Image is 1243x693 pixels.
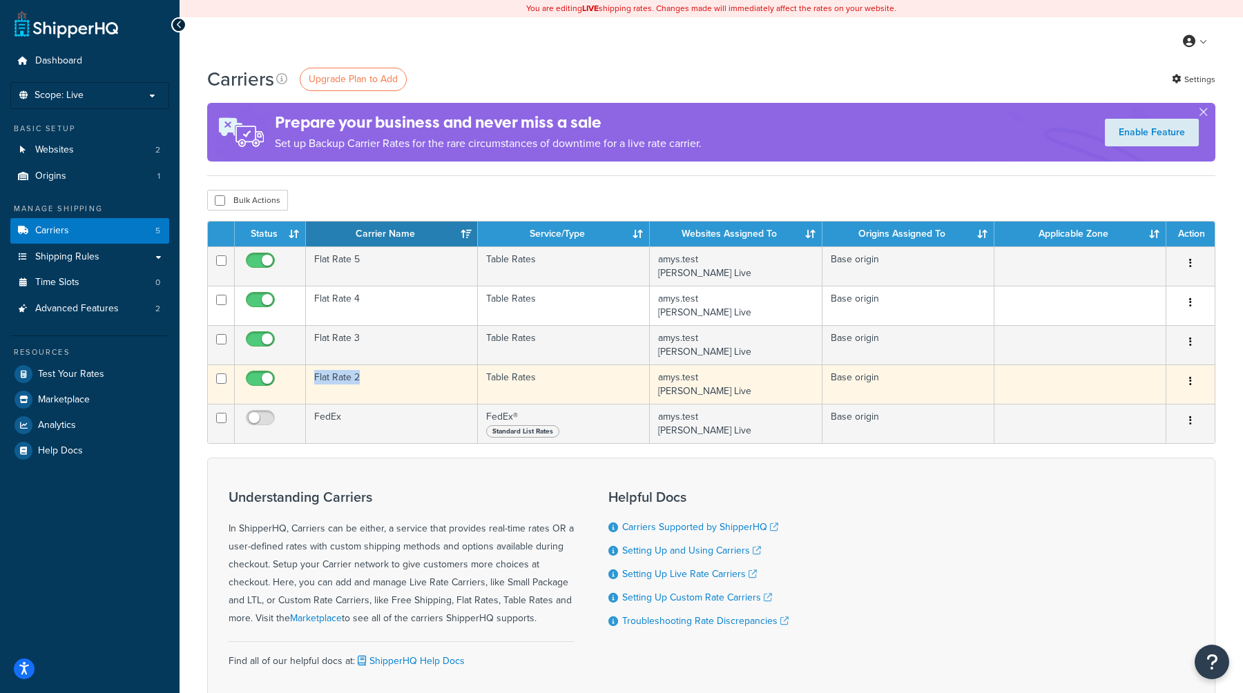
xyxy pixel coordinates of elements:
[229,641,574,670] div: Find all of our helpful docs at:
[10,296,169,322] li: Advanced Features
[157,170,160,182] span: 1
[608,489,789,505] h3: Helpful Docs
[10,218,169,244] li: Carriers
[35,251,99,263] span: Shipping Rules
[10,413,169,438] a: Analytics
[1105,119,1199,146] a: Enable Feature
[309,72,398,86] span: Upgrade Plan to Add
[10,48,169,74] a: Dashboard
[207,190,288,211] button: Bulk Actions
[650,325,822,364] td: amys.test [PERSON_NAME] Live
[486,425,559,438] span: Standard List Rates
[10,296,169,322] a: Advanced Features 2
[822,404,994,443] td: Base origin
[290,611,342,625] a: Marketplace
[10,270,169,295] a: Time Slots 0
[478,222,650,246] th: Service/Type: activate to sort column ascending
[155,144,160,156] span: 2
[622,567,757,581] a: Setting Up Live Rate Carriers
[10,346,169,358] div: Resources
[207,66,274,92] h1: Carriers
[355,654,465,668] a: ShipperHQ Help Docs
[35,55,82,67] span: Dashboard
[275,111,702,134] h4: Prepare your business and never miss a sale
[822,286,994,325] td: Base origin
[10,270,169,295] li: Time Slots
[306,222,478,246] th: Carrier Name: activate to sort column ascending
[822,364,994,404] td: Base origin
[650,286,822,325] td: amys.test [PERSON_NAME] Live
[650,364,822,404] td: amys.test [PERSON_NAME] Live
[306,325,478,364] td: Flat Rate 3
[35,170,66,182] span: Origins
[229,489,574,505] h3: Understanding Carriers
[35,144,74,156] span: Websites
[10,244,169,270] a: Shipping Rules
[10,137,169,163] a: Websites 2
[38,394,90,406] span: Marketplace
[15,10,118,38] a: ShipperHQ Home
[478,325,650,364] td: Table Rates
[622,520,778,534] a: Carriers Supported by ShipperHQ
[10,438,169,463] a: Help Docs
[300,68,407,91] a: Upgrade Plan to Add
[478,246,650,286] td: Table Rates
[622,614,789,628] a: Troubleshooting Rate Discrepancies
[994,222,1166,246] th: Applicable Zone: activate to sort column ascending
[10,203,169,215] div: Manage Shipping
[155,225,160,237] span: 5
[822,246,994,286] td: Base origin
[207,103,275,162] img: ad-rules-rateshop-fe6ec290ccb7230408bd80ed9643f0289d75e0ffd9eb532fc0e269fcd187b520.png
[478,364,650,404] td: Table Rates
[10,164,169,189] a: Origins 1
[10,362,169,387] a: Test Your Rates
[10,387,169,412] a: Marketplace
[478,286,650,325] td: Table Rates
[155,303,160,315] span: 2
[622,543,761,558] a: Setting Up and Using Carriers
[1195,645,1229,679] button: Open Resource Center
[822,325,994,364] td: Base origin
[35,225,69,237] span: Carriers
[306,364,478,404] td: Flat Rate 2
[650,246,822,286] td: amys.test [PERSON_NAME] Live
[229,489,574,627] div: In ShipperHQ, Carriers can be either, a service that provides real-time rates OR a user-defined r...
[650,404,822,443] td: amys.test [PERSON_NAME] Live
[10,137,169,163] li: Websites
[38,420,76,431] span: Analytics
[306,404,478,443] td: FedEx
[306,286,478,325] td: Flat Rate 4
[235,222,306,246] th: Status: activate to sort column ascending
[35,303,119,315] span: Advanced Features
[35,277,79,289] span: Time Slots
[478,404,650,443] td: FedEx®
[10,164,169,189] li: Origins
[38,369,104,380] span: Test Your Rates
[822,222,994,246] th: Origins Assigned To: activate to sort column ascending
[650,222,822,246] th: Websites Assigned To: activate to sort column ascending
[275,134,702,153] p: Set up Backup Carrier Rates for the rare circumstances of downtime for a live rate carrier.
[622,590,772,605] a: Setting Up Custom Rate Carriers
[1172,70,1215,89] a: Settings
[10,218,169,244] a: Carriers 5
[306,246,478,286] td: Flat Rate 5
[582,2,599,14] b: LIVE
[155,277,160,289] span: 0
[10,123,169,135] div: Basic Setup
[1166,222,1215,246] th: Action
[38,445,83,457] span: Help Docs
[35,90,84,101] span: Scope: Live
